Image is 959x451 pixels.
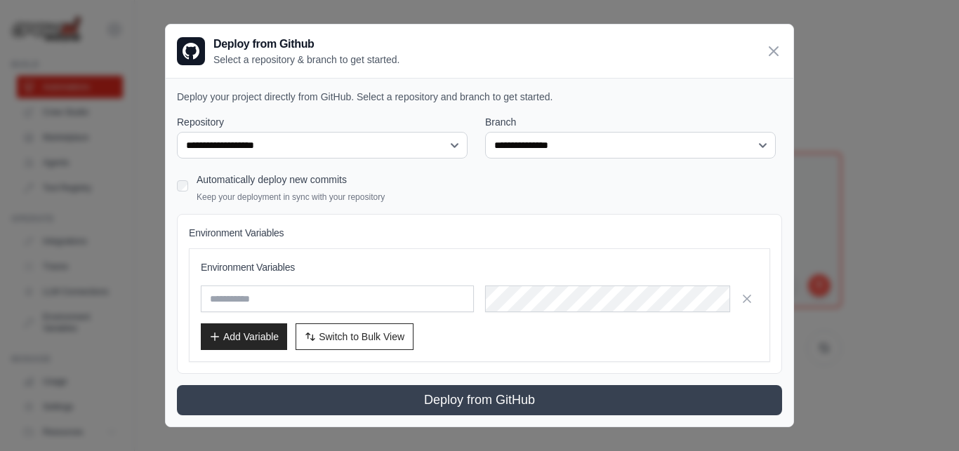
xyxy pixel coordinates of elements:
[197,174,347,185] label: Automatically deploy new commits
[485,115,782,129] label: Branch
[213,36,399,53] h3: Deploy from Github
[177,90,782,104] p: Deploy your project directly from GitHub. Select a repository and branch to get started.
[201,260,758,274] h3: Environment Variables
[197,191,385,203] p: Keep your deployment in sync with your repository
[296,323,414,350] button: Switch to Bulk View
[889,384,959,451] iframe: Chat Widget
[213,53,399,67] p: Select a repository & branch to get started.
[319,330,404,344] span: Switch to Bulk View
[177,385,782,415] button: Deploy from GitHub
[201,323,287,350] button: Add Variable
[177,115,474,129] label: Repository
[189,226,770,240] h4: Environment Variables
